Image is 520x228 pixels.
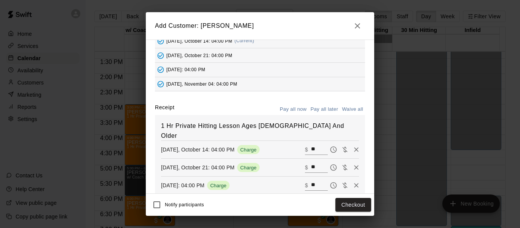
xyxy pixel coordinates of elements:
span: Waive payment [339,146,351,153]
span: (Current) [234,38,254,43]
span: [DATE]: 04:00 PM [166,67,205,72]
button: Pay all later [309,104,340,115]
button: Remove [351,144,362,155]
span: Charge [237,147,260,153]
p: $ [305,146,308,153]
button: Added - Collect Payment[DATE], November 04: 04:00 PM [155,77,365,91]
span: Pay later [328,146,339,153]
button: Added - Collect Payment [155,78,166,90]
button: Added - Collect Payment [155,50,166,61]
p: [DATE]: 04:00 PM [161,182,204,189]
span: [DATE], October 14: 04:00 PM [166,38,232,43]
span: Charge [237,165,260,171]
p: [DATE], October 14: 04:00 PM [161,146,234,153]
h6: 1 Hr Private Hitting Lesson Ages [DEMOGRAPHIC_DATA] And Older [161,121,359,140]
span: Waive payment [339,182,351,188]
button: Checkout [335,198,371,212]
span: Waive payment [339,164,351,171]
span: [DATE], November 04: 04:00 PM [166,81,237,86]
p: $ [305,182,308,189]
span: Notify participants [165,202,204,207]
button: Waive all [340,104,365,115]
button: Remove [351,180,362,191]
h2: Add Customer: [PERSON_NAME] [146,12,374,40]
button: Added - Collect Payment[DATE], October 14: 04:00 PM(Current) [155,34,365,48]
span: Charge [207,183,230,188]
button: Added - Collect Payment [155,64,166,75]
label: Receipt [155,104,174,115]
button: Added - Collect Payment[DATE], October 21: 04:00 PM [155,48,365,62]
button: Remove [351,162,362,173]
span: [DATE], October 21: 04:00 PM [166,53,232,58]
span: Pay later [328,164,339,171]
span: Pay later [328,182,339,188]
p: $ [305,164,308,171]
button: Added - Collect Payment [155,35,166,47]
button: Added - Collect Payment[DATE]: 04:00 PM [155,63,365,77]
p: [DATE], October 21: 04:00 PM [161,164,234,171]
button: Pay all now [278,104,309,115]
